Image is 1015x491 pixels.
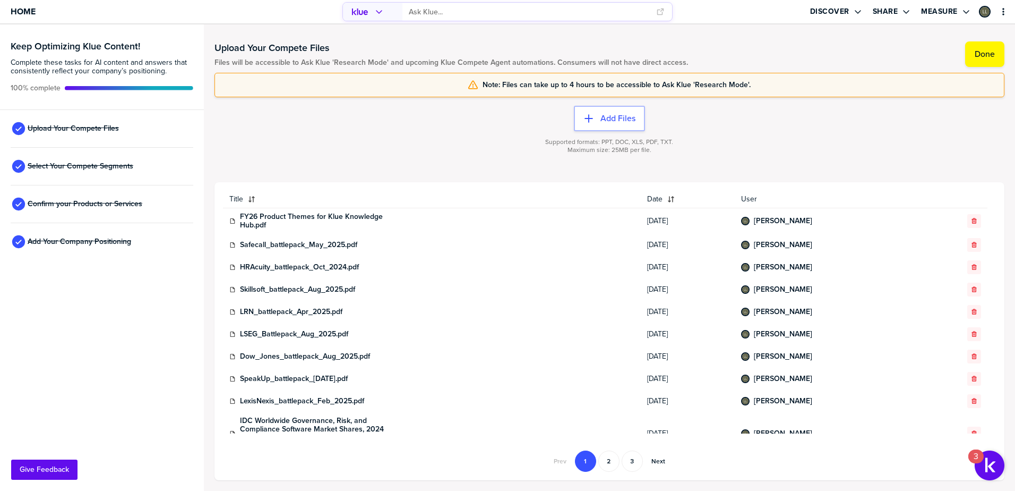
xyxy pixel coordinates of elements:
a: [PERSON_NAME] [754,397,812,405]
div: Lindsay Lawler [741,330,750,338]
a: [PERSON_NAME] [754,217,812,225]
button: Go to page 3 [622,451,643,472]
div: Lindsay Lawler [741,308,750,316]
span: [DATE] [647,241,728,249]
input: Ask Klue... [409,3,649,21]
div: Lindsay Lawler [741,352,750,361]
img: 57d6dcb9b6d4b3943da97fe41573ba18-sml.png [742,242,749,248]
button: Give Feedback [11,460,78,480]
a: SpeakUp_battlepack_[DATE].pdf [240,375,348,383]
div: Lindsay Lawler [741,217,750,225]
a: [PERSON_NAME] [754,375,812,383]
a: [PERSON_NAME] [754,285,812,294]
a: [PERSON_NAME] [754,352,812,361]
button: Go to next page [645,451,672,472]
div: Lindsay Lawler [741,263,750,272]
div: Lindsay Lawler [741,397,750,405]
span: [DATE] [647,285,728,294]
h3: Keep Optimizing Klue Content! [11,41,193,51]
label: Done [975,49,995,60]
label: Share [873,7,898,16]
span: Note: Files can take up to 4 hours to be accessible to Ask Klue 'Research Mode'. [483,81,751,89]
img: 57d6dcb9b6d4b3943da97fe41573ba18-sml.png [980,7,990,16]
span: [DATE] [647,375,728,383]
span: Upload Your Compete Files [28,124,119,133]
span: Select Your Compete Segments [28,162,133,171]
div: Lindsay Lawler [741,375,750,383]
span: [DATE] [647,263,728,272]
label: Discover [810,7,849,16]
span: [DATE] [647,330,728,338]
span: Home [11,7,36,16]
img: 57d6dcb9b6d4b3943da97fe41573ba18-sml.png [742,286,749,293]
nav: Pagination Navigation [546,451,673,472]
a: [PERSON_NAME] [754,429,812,438]
a: HRAcuity_battlepack_Oct_2024.pdf [240,263,359,272]
span: Complete these tasks for AI content and answers that consistently reflect your company’s position... [11,58,193,75]
img: 57d6dcb9b6d4b3943da97fe41573ba18-sml.png [742,309,749,315]
span: Title [229,195,243,204]
a: LSEG_Battlepack_Aug_2025.pdf [240,330,348,338]
a: Skillsoft_battlepack_Aug_2025.pdf [240,285,355,294]
a: LRN_battlepack_Apr_2025.pdf [240,308,342,316]
img: 57d6dcb9b6d4b3943da97fe41573ba18-sml.png [742,398,749,404]
a: [PERSON_NAME] [754,330,812,338]
img: 57d6dcb9b6d4b3943da97fe41573ba18-sml.png [742,430,749,437]
span: Confirm your Products or Services [28,200,142,208]
span: [DATE] [647,397,728,405]
label: Measure [921,7,958,16]
div: Lindsay Lawler [741,241,750,249]
a: Edit Profile [978,5,992,19]
a: [PERSON_NAME] [754,263,812,272]
img: 57d6dcb9b6d4b3943da97fe41573ba18-sml.png [742,353,749,360]
div: Lindsay Lawler [979,6,991,18]
span: Add Your Company Positioning [28,238,131,246]
img: 57d6dcb9b6d4b3943da97fe41573ba18-sml.png [742,264,749,270]
div: Lindsay Lawler [741,285,750,294]
button: Go to page 2 [598,451,620,472]
a: IDC Worldwide Governance, Risk, and Compliance Software Market Shares, 2024 Diligent Retains Top ... [240,417,399,451]
span: [DATE] [647,429,728,438]
span: [DATE] [647,308,728,316]
a: LexisNexis_battlepack_Feb_2025.pdf [240,397,364,405]
button: Open Resource Center, 3 new notifications [975,451,1004,480]
span: Files will be accessible to Ask Klue 'Research Mode' and upcoming Klue Compete Agent automations.... [214,58,688,67]
span: Active [11,84,61,92]
a: FY26 Product Themes for Klue Knowledge Hub.pdf [240,213,399,230]
a: Dow_Jones_battlepack_Aug_2025.pdf [240,352,370,361]
div: Lindsay Lawler [741,429,750,438]
button: Go to previous page [547,451,573,472]
span: User [741,195,921,204]
a: [PERSON_NAME] [754,308,812,316]
a: [PERSON_NAME] [754,241,812,249]
span: [DATE] [647,217,728,225]
div: 3 [974,456,978,470]
span: Maximum size: 25MB per file. [567,146,651,154]
span: Supported formats: PPT, DOC, XLS, PDF, TXT. [545,138,673,146]
span: [DATE] [647,352,728,361]
h1: Upload Your Compete Files [214,41,688,54]
span: Date [647,195,663,204]
img: 57d6dcb9b6d4b3943da97fe41573ba18-sml.png [742,331,749,337]
label: Add Files [600,113,635,124]
img: 57d6dcb9b6d4b3943da97fe41573ba18-sml.png [742,218,749,224]
a: Safecall_battlepack_May_2025.pdf [240,241,357,249]
img: 57d6dcb9b6d4b3943da97fe41573ba18-sml.png [742,376,749,382]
